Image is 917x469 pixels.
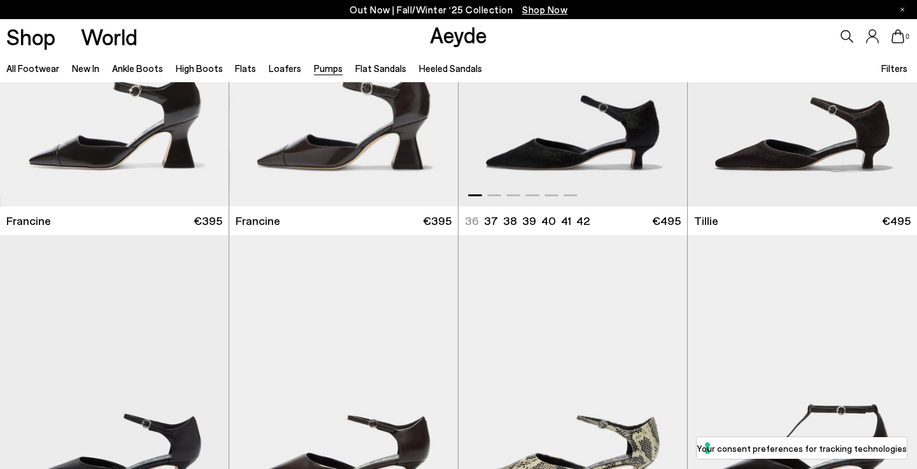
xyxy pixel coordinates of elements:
[235,62,256,74] a: Flats
[882,213,911,229] span: €495
[194,213,222,229] span: €395
[576,213,590,229] li: 42
[522,4,567,15] span: Navigate to /collections/new-in
[72,62,99,74] a: New In
[350,2,567,18] p: Out Now | Fall/Winter ‘25 Collection
[81,25,138,48] a: World
[904,33,911,40] span: 0
[355,62,406,74] a: Flat Sandals
[6,213,51,229] span: Francine
[229,206,458,235] a: Francine €395
[314,62,343,74] a: Pumps
[881,62,907,74] span: Filters
[503,213,517,229] li: 38
[112,62,163,74] a: Ankle Boots
[694,213,718,229] span: Tillie
[6,25,55,48] a: Shop
[419,62,482,74] a: Heeled Sandals
[688,206,917,235] a: Tillie €495
[522,213,536,229] li: 39
[423,213,451,229] span: €395
[176,62,223,74] a: High Boots
[236,213,280,229] span: Francine
[697,442,907,455] label: Your consent preferences for tracking technologies
[541,213,556,229] li: 40
[269,62,301,74] a: Loafers
[465,213,586,229] ul: variant
[458,206,687,235] a: 36 37 38 39 40 41 42 €495
[652,213,681,229] span: €495
[892,29,904,43] a: 0
[484,213,498,229] li: 37
[697,437,907,459] button: Your consent preferences for tracking technologies
[6,62,59,74] a: All Footwear
[561,213,571,229] li: 41
[430,21,487,48] a: Aeyde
